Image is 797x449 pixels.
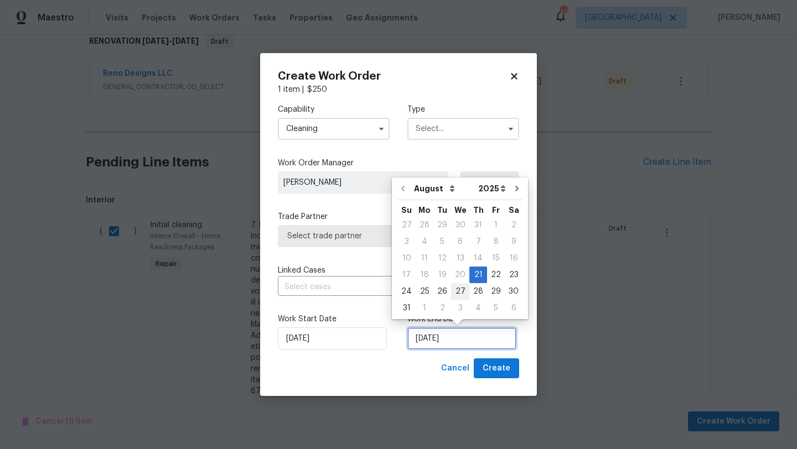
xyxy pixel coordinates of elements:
div: 3 [397,234,416,249]
div: Mon Jul 28 2025 [416,217,433,233]
div: 28 [469,284,487,299]
button: Cancel [437,358,474,379]
div: Mon Aug 25 2025 [416,283,433,300]
label: Type [407,104,519,115]
span: Assign [470,177,494,188]
div: 3 [451,300,469,316]
div: Wed Aug 06 2025 [451,233,469,250]
input: M/D/YYYY [407,327,516,349]
div: 25 [416,284,433,299]
span: Linked Cases [278,265,325,276]
span: $ 250 [307,86,327,93]
div: Thu Aug 28 2025 [469,283,487,300]
div: Tue Aug 12 2025 [433,250,451,267]
input: Select... [407,118,519,140]
div: Fri Sep 05 2025 [487,300,505,316]
div: Wed Aug 20 2025 [451,267,469,283]
div: Sun Aug 24 2025 [397,283,416,300]
span: Cancel [441,362,469,375]
div: 8 [487,234,505,249]
div: Sat Aug 02 2025 [505,217,522,233]
button: Show options [504,122,517,135]
div: Tue Jul 29 2025 [433,217,451,233]
div: Fri Aug 22 2025 [487,267,505,283]
div: 12 [433,250,451,266]
select: Year [475,180,509,197]
div: Wed Sep 03 2025 [451,300,469,316]
div: 9 [505,234,522,249]
span: Create [483,362,510,375]
div: Sun Aug 03 2025 [397,233,416,250]
div: Sun Jul 27 2025 [397,217,416,233]
input: Select cases [278,279,488,296]
div: 15 [487,250,505,266]
abbr: Tuesday [437,206,447,214]
div: Sat Aug 09 2025 [505,233,522,250]
div: 4 [416,234,433,249]
div: 11 [416,250,433,266]
div: 24 [397,284,416,299]
div: 27 [451,284,469,299]
div: Fri Aug 08 2025 [487,233,505,250]
div: 22 [487,267,505,283]
div: Sun Aug 10 2025 [397,250,416,267]
input: M/D/YYYY [278,327,387,349]
div: 5 [433,234,451,249]
div: 1 [487,217,505,233]
abbr: Monday [418,206,431,214]
div: Thu Aug 21 2025 [469,267,487,283]
span: Select trade partner [287,231,510,242]
div: Tue Aug 19 2025 [433,267,451,283]
div: Fri Aug 29 2025 [487,283,505,300]
div: 30 [505,284,522,299]
span: [PERSON_NAME] [283,177,443,188]
div: 2 [433,300,451,316]
div: Sat Sep 06 2025 [505,300,522,316]
div: 7 [469,234,487,249]
div: 31 [469,217,487,233]
button: Show options [375,122,388,135]
div: Wed Aug 13 2025 [451,250,469,267]
div: 20 [451,267,469,283]
div: Sat Aug 30 2025 [505,283,522,300]
div: 6 [451,234,469,249]
label: Capability [278,104,390,115]
abbr: Saturday [509,206,519,214]
div: Mon Sep 01 2025 [416,300,433,316]
div: 1 [416,300,433,316]
button: Go to next month [509,177,525,200]
div: Thu Aug 07 2025 [469,233,487,250]
abbr: Wednesday [454,206,467,214]
div: 31 [397,300,416,316]
div: 26 [433,284,451,299]
div: 18 [416,267,433,283]
div: Fri Aug 15 2025 [487,250,505,267]
abbr: Friday [492,206,500,214]
div: Wed Aug 27 2025 [451,283,469,300]
div: 28 [416,217,433,233]
div: 5 [487,300,505,316]
div: 19 [433,267,451,283]
div: Mon Aug 18 2025 [416,267,433,283]
label: Work Start Date [278,314,390,325]
abbr: Thursday [473,206,484,214]
label: Trade Partner [278,211,519,222]
div: 6 [505,300,522,316]
button: Create [474,358,519,379]
div: 10 [397,250,416,266]
div: 17 [397,267,416,283]
div: Fri Aug 01 2025 [487,217,505,233]
div: Thu Jul 31 2025 [469,217,487,233]
div: Thu Sep 04 2025 [469,300,487,316]
div: Tue Aug 26 2025 [433,283,451,300]
div: Sun Aug 31 2025 [397,300,416,316]
div: 1 item | [278,84,519,95]
div: 29 [487,284,505,299]
div: 23 [505,267,522,283]
div: 4 [469,300,487,316]
div: 30 [451,217,469,233]
div: 16 [505,250,522,266]
div: Sat Aug 16 2025 [505,250,522,267]
div: 21 [469,267,487,283]
div: Tue Aug 05 2025 [433,233,451,250]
